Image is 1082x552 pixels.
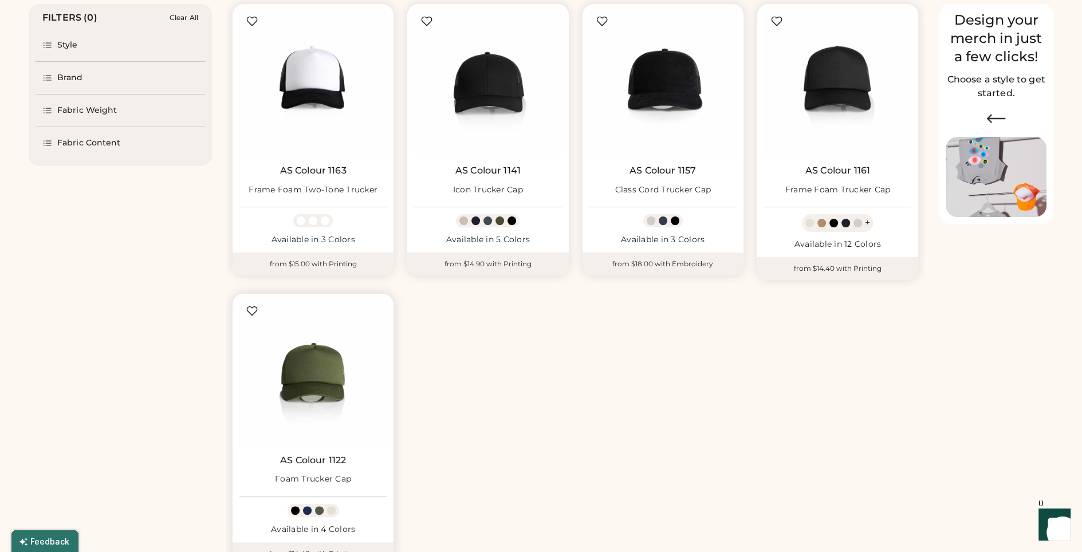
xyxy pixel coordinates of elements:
div: Fabric Content [57,137,120,149]
h2: Choose a style to get started. [946,73,1046,100]
img: Image of Lisa Congdon Eye Print on T-Shirt and Hat [946,137,1046,218]
div: Frame Foam Trucker Cap [785,184,891,196]
div: Available in 12 Colors [764,239,911,250]
a: AS Colour 1163 [280,165,347,176]
div: from $18.00 with Embroidery [583,253,743,275]
iframe: Front Chat [1028,500,1077,550]
div: + [864,216,869,229]
img: AS Colour 1157 Class Cord Trucker Cap [589,11,737,158]
div: from $15.00 with Printing [233,253,394,275]
img: AS Colour 1163 Frame Foam Two-Tone Trucker [239,11,387,158]
img: AS Colour 1141 Icon Trucker Cap [414,11,561,158]
img: AS Colour 1122 Foam Trucker Cap [239,301,387,448]
div: Available in 4 Colors [239,524,387,535]
div: Fabric Weight [57,105,117,116]
div: Available in 3 Colors [589,234,737,246]
a: AS Colour 1157 [629,165,696,176]
div: FILTERS (0) [42,11,97,25]
img: AS Colour 1161 Frame Foam Trucker Cap [764,11,911,158]
div: Icon Trucker Cap [453,184,523,196]
div: Style [57,40,78,51]
div: Frame Foam Two-Tone Trucker [249,184,377,196]
div: Clear All [170,14,198,22]
div: from $14.90 with Printing [407,253,568,275]
a: AS Colour 1122 [280,455,346,466]
div: Design your merch in just a few clicks! [946,11,1046,66]
div: Available in 3 Colors [239,234,387,246]
div: Foam Trucker Cap [275,474,351,485]
a: AS Colour 1141 [455,165,521,176]
div: Available in 5 Colors [414,234,561,246]
div: Class Cord Trucker Cap [615,184,711,196]
div: Brand [57,72,83,84]
div: from $14.40 with Printing [757,257,918,280]
a: AS Colour 1161 [805,165,870,176]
